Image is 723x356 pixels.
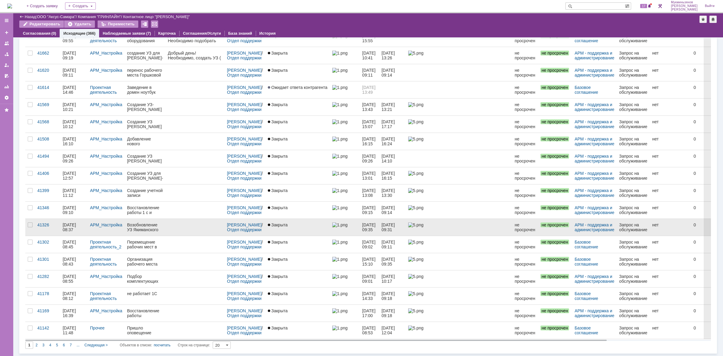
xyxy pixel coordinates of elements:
a: Отдел поддержки пользователей [227,124,263,134]
a: Отдел поддержки пользователей [227,176,263,185]
a: нет [650,184,691,201]
div: [DATE] 13:21 [381,102,396,112]
a: Запрос на обслуживание [617,133,650,150]
span: [DATE] 13:49 [362,85,377,95]
span: Закрыта [268,188,288,193]
a: Настройки [2,93,11,102]
a: Добавление нового сертификата ЭЦП ГД в личные кабинеты [PERSON_NAME], Таможня [125,133,166,150]
a: Запрос на обслуживание [617,30,650,47]
a: создание УЗ для [PERSON_NAME]-экономист [125,47,166,64]
a: АРМ - поддержка и администрирование рабочих мест [574,102,615,117]
a: перенос рабочего места Горшковой [PERSON_NAME] [125,64,166,81]
div: нет [652,85,689,90]
div: [DATE] 09:55 [63,33,77,43]
a: АРМ - поддержка и администрирование рабочих мест [574,154,615,168]
a: [DATE] 12:57 [60,167,88,184]
a: 1.png [330,81,360,98]
a: АРМ_Настройка [90,137,122,141]
img: 1.png [332,51,347,55]
a: Ожидает ответа контрагента [265,81,330,98]
a: 41614 [35,81,60,98]
a: нет [650,81,691,98]
span: [DATE] 13:43 [362,102,377,112]
a: 41665 [35,30,60,47]
a: Запрос на обслуживание [617,47,650,64]
div: [DATE] 10:21 [63,102,77,112]
span: [PERSON_NAME] [671,8,698,11]
div: Создание УЗ- [PERSON_NAME] менеджер по маркетплейсам [127,102,163,112]
div: Запрос на обслуживание [619,137,647,146]
img: 1.png [332,102,347,107]
div: Поместить в архив [141,20,148,28]
div: нет [652,68,689,73]
a: База знаний [228,31,252,36]
a: не просрочен [512,99,538,115]
div: не просрочен [515,154,536,163]
div: Добавление нового сертификата ЭЦП ГД в личные кабинеты [PERSON_NAME], Таможня [127,137,163,146]
a: Закрыта [265,116,330,133]
a: [DATE] 09:19 [60,47,88,64]
div: не просрочен [515,68,536,77]
a: не просрочен [538,99,572,115]
div: 41569 [37,102,58,107]
a: нет [650,167,691,184]
span: не просрочен [540,85,569,90]
a: Запрос на обслуживание [617,184,650,201]
img: 1.png [332,188,347,193]
a: [DATE] 17:17 [379,116,405,133]
a: [DATE] 10:41 [360,47,379,64]
div: [DATE] 09:26 [63,154,77,163]
a: не просрочен [538,116,572,133]
a: [DATE] 09:11 [360,64,379,81]
a: АРМ_Настройка [90,188,122,193]
a: [DATE] 16:15 [360,133,379,150]
div: Запрос на обслуживание [619,33,647,43]
a: [DATE] 16:24 [379,133,405,150]
a: [PERSON_NAME] [227,137,261,141]
div: нет [652,119,689,124]
a: [DATE] 10:21 [60,99,88,115]
a: [PERSON_NAME] [227,188,261,193]
a: не просрочен [538,133,572,150]
img: 5.png [408,102,423,107]
div: Создание учетной записи [PERSON_NAME] [127,188,163,198]
div: 41662 [37,51,58,55]
div: Создание УЗ [PERSON_NAME] [127,119,163,129]
div: Добавить в избранное [700,16,707,23]
a: Закрыта [265,184,330,201]
img: 1.png [332,171,347,176]
a: Отчеты [2,82,11,92]
a: [DATE] 15:55 [360,30,379,47]
a: Мои согласования [2,71,11,81]
div: не просрочен [515,137,536,146]
div: нет [652,51,689,55]
a: не просрочен [512,184,538,201]
a: Создание УЗ [PERSON_NAME] [125,116,166,133]
a: АРМ_Настройка [90,102,122,107]
a: [DATE] 13:21 [379,99,405,115]
a: нет [650,150,691,167]
span: Мукминьзянов [671,1,698,4]
img: 5.png [408,51,423,55]
a: Запрос на обслуживание [617,64,650,81]
span: [PERSON_NAME] [671,4,698,8]
a: Отдел поддержки пользователей [227,159,263,168]
div: нет [652,137,689,141]
a: 1.png [330,150,360,167]
div: [DATE] 14:46 [63,85,77,95]
a: не просрочен [512,150,538,167]
a: не просрочен [512,30,538,47]
a: Исходящие [63,31,85,36]
a: АРМ_Настройка [90,68,122,73]
a: 41662 [35,47,60,64]
a: Подбор оборудования (телевизор/монитор) для демонстрации с 2 ПК [125,30,166,47]
a: Проектная деятельность [90,33,117,43]
div: [DATE] 10:12 [63,119,77,129]
div: Создание УЗ [PERSON_NAME] по первичной документации [127,154,163,163]
span: Ожидает ответа контрагента [268,85,327,90]
span: [DATE] 10:41 [362,51,377,60]
div: Запрос на обслуживание [619,51,647,60]
div: 41494 [37,154,58,159]
a: 41568 [35,116,60,133]
div: 41568 [37,119,58,124]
